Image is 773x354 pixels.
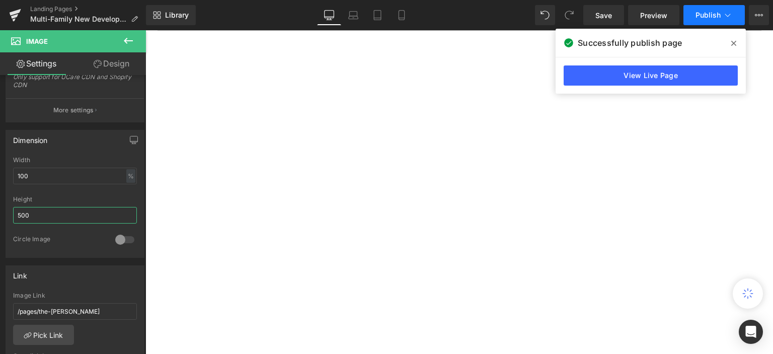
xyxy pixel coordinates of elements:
[739,320,763,344] div: Open Intercom Messenger
[640,10,667,21] span: Preview
[30,15,127,23] span: Multi-Family New Developments
[595,10,612,21] span: Save
[341,5,365,25] a: Laptop
[695,11,721,19] span: Publish
[13,157,137,164] div: Width
[53,106,94,115] p: More settings
[13,303,137,320] input: https://your-shop.myshopify.com
[13,325,74,345] a: Pick Link
[13,73,137,96] div: Only support for UCare CDN and Shopify CDN
[578,37,682,49] span: Successfully publish page
[535,5,555,25] button: Undo
[146,5,196,25] a: New Library
[13,168,137,184] input: auto
[30,5,146,13] a: Landing Pages
[564,65,738,86] a: View Live Page
[749,5,769,25] button: More
[13,292,137,299] div: Image Link
[13,130,48,145] div: Dimension
[317,5,341,25] a: Desktop
[365,5,390,25] a: Tablet
[26,37,48,45] span: Image
[165,11,189,20] span: Library
[126,169,135,183] div: %
[559,5,579,25] button: Redo
[13,196,137,203] div: Height
[13,235,105,246] div: Circle Image
[628,5,679,25] a: Preview
[390,5,414,25] a: Mobile
[13,207,137,224] input: auto
[13,266,27,280] div: Link
[6,98,144,122] button: More settings
[75,52,148,75] a: Design
[683,5,745,25] button: Publish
